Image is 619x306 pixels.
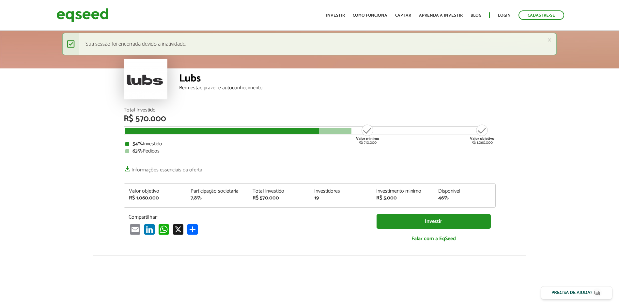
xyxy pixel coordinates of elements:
div: R$ 5.000 [376,196,428,201]
strong: Valor mínimo [356,136,379,142]
div: Total investido [253,189,305,194]
a: Investir [326,13,345,18]
a: WhatsApp [157,224,170,234]
div: Participação societária [191,189,243,194]
a: Falar com a EqSeed [377,232,491,245]
strong: Valor objetivo [470,136,494,142]
div: R$ 1.060.000 [470,124,494,145]
strong: 54% [132,139,143,148]
a: X [172,224,185,234]
a: Blog [471,13,481,18]
div: Total Investido [124,108,496,113]
div: Sua sessão foi encerrada devido a inatividade. [62,33,557,55]
div: R$ 1.060.000 [129,196,181,201]
div: Investidores [314,189,366,194]
a: Login [498,13,511,18]
strong: 63% [132,147,143,155]
div: R$ 710.000 [355,124,380,145]
div: 7,8% [191,196,243,201]
a: Email [129,224,142,234]
div: Valor objetivo [129,189,181,194]
div: Lubs [179,73,496,85]
a: Aprenda a investir [419,13,463,18]
a: × [548,36,551,43]
div: Pedidos [125,149,494,154]
div: 19 [314,196,366,201]
a: Como funciona [353,13,387,18]
div: R$ 570.000 [124,115,496,123]
a: Investir [377,214,491,229]
a: Cadastre-se [518,10,564,20]
p: Compartilhar: [129,214,367,220]
img: EqSeed [56,7,109,24]
a: Compartilhar [186,224,199,234]
a: LinkedIn [143,224,156,234]
div: Investimento mínimo [376,189,428,194]
div: R$ 570.000 [253,196,305,201]
div: Disponível [438,189,490,194]
div: 46% [438,196,490,201]
a: Captar [395,13,411,18]
div: Investido [125,141,494,147]
a: Informações essenciais da oferta [124,164,202,173]
div: Bem-estar, prazer e autoconhecimento [179,85,496,91]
